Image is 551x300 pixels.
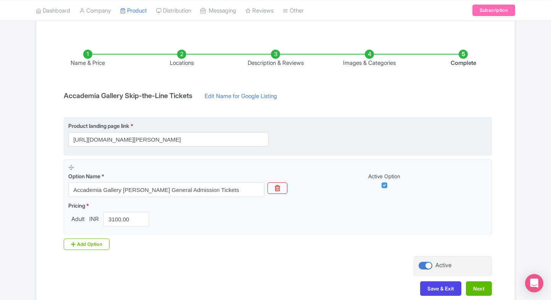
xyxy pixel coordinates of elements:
[135,50,229,68] li: Locations
[68,215,88,224] span: Adult
[59,92,197,100] h4: Accademia Gallery Skip-the-Line Tickets
[88,215,100,224] span: INR
[68,123,129,129] span: Product landing page link
[416,50,510,68] li: Complete
[466,281,492,296] button: Next
[322,50,416,68] li: Images & Categories
[197,92,285,104] a: Edit Name for Google Listing
[420,281,461,296] button: Save & Exit
[525,274,543,292] div: Open Intercom Messenger
[229,50,322,68] li: Description & Reviews
[68,182,264,197] input: Option Name
[472,5,515,16] a: Subscription
[68,202,85,209] span: Pricing
[41,50,135,68] li: Name & Price
[435,261,451,270] div: Active
[64,239,110,250] div: Add Option
[68,132,269,147] input: Product landing page link
[103,212,149,226] input: 0.00
[68,173,100,179] span: Option Name
[368,173,400,179] span: Active Option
